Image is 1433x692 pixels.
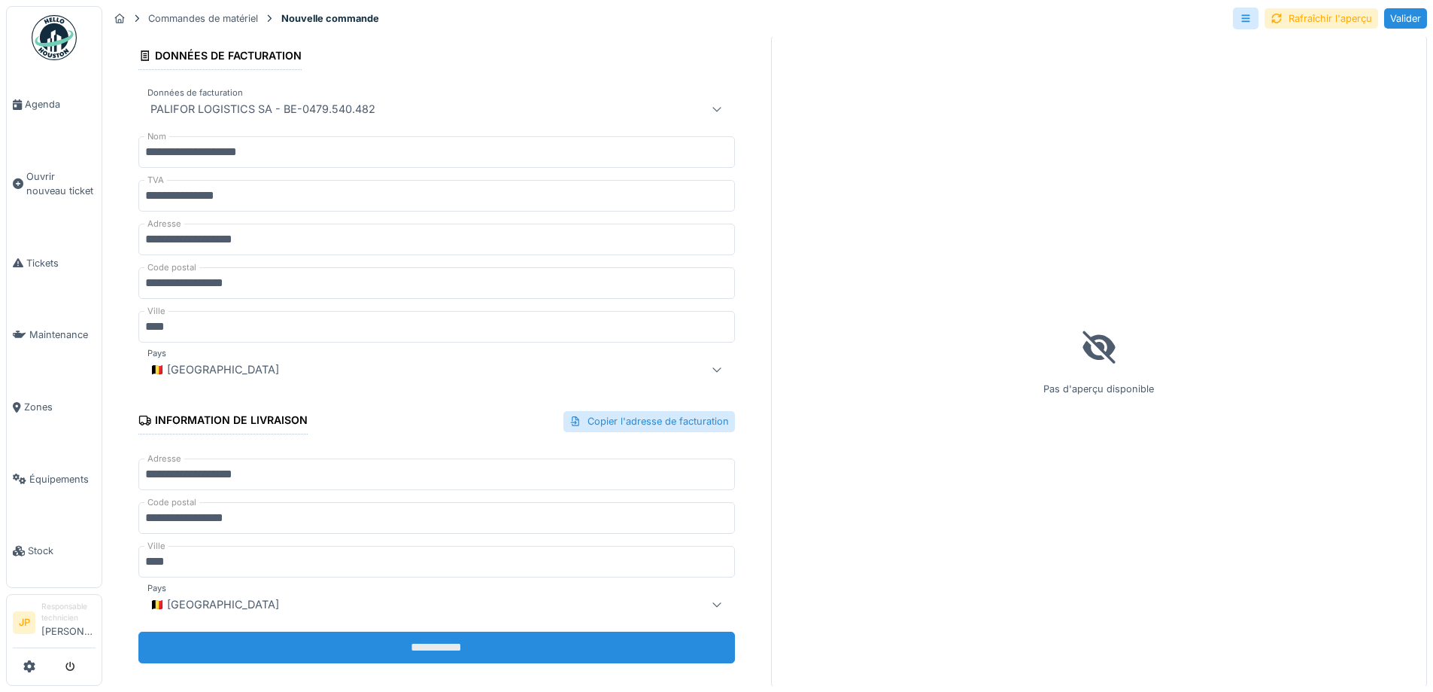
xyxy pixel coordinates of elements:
[138,44,302,70] div: Données de facturation
[275,11,385,26] strong: Nouvelle commande
[144,261,199,274] label: Code postal
[29,472,96,486] span: Équipements
[144,496,199,509] label: Code postal
[13,601,96,648] a: JP Responsable technicien[PERSON_NAME]
[148,11,258,26] div: Commandes de matériel
[7,227,102,300] a: Tickets
[41,601,96,624] div: Responsable technicien
[1265,8,1378,29] div: Rafraîchir l'aperçu
[144,582,169,595] label: Pays
[138,409,308,434] div: Information de livraison
[26,169,96,198] span: Ouvrir nouveau ticket
[7,371,102,444] a: Zones
[771,35,1428,687] div: Pas d'aperçu disponible
[26,256,96,270] span: Tickets
[7,299,102,371] a: Maintenance
[7,141,102,227] a: Ouvrir nouveau ticket
[24,400,96,414] span: Zones
[13,611,35,634] li: JP
[144,361,285,379] div: 🇧🇪 [GEOGRAPHIC_DATA]
[1384,8,1427,29] div: Valider
[25,97,96,111] span: Agenda
[144,87,246,99] label: Données de facturation
[41,601,96,645] li: [PERSON_NAME]
[144,347,169,360] label: Pays
[7,444,102,516] a: Équipements
[144,130,169,143] label: Nom
[144,174,167,187] label: TVA
[7,69,102,141] a: Agenda
[29,328,96,342] span: Maintenance
[32,15,77,60] img: Badge_color-CXgf-gQk.svg
[144,100,381,118] div: PALIFOR LOGISTICS SA - BE-0479.540.482
[28,544,96,558] span: Stock
[144,596,285,614] div: 🇧🇪 [GEOGRAPHIC_DATA]
[563,411,735,431] div: Copier l'adresse de facturation
[144,218,184,230] label: Adresse
[144,540,168,553] label: Ville
[144,453,184,465] label: Adresse
[144,305,168,318] label: Ville
[7,515,102,587] a: Stock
